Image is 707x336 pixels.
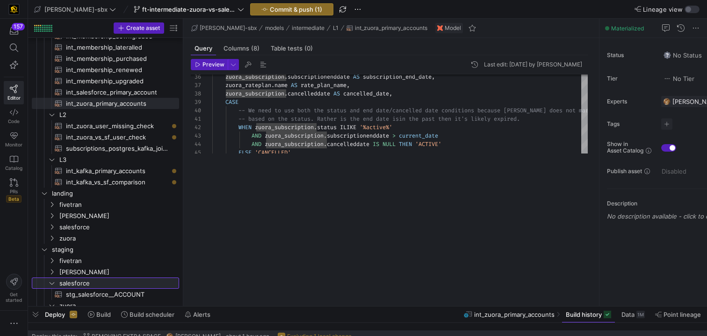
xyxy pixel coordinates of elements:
[4,81,24,104] a: Editor
[607,75,654,82] span: Tier
[252,140,261,148] span: AND
[191,98,201,106] div: 39
[324,140,327,148] span: .
[32,75,179,87] div: Press SPACE to select this row.
[32,98,179,109] div: Press SPACE to select this row.
[32,289,179,300] a: stg_salesforce__ACCOUNT​​​​​​​​​​
[32,154,179,165] div: Press SPACE to select this row.
[59,278,178,289] span: salesforce
[445,25,461,31] span: Model
[252,132,261,139] span: AND
[191,59,228,70] button: Preview
[32,244,179,255] div: Press SPACE to select this row.
[301,81,346,89] span: rate_plan_name
[66,65,168,75] span: int_membership_renewed​​​​​​​​​​
[4,104,24,128] a: Code
[265,140,324,148] span: zuora_subscription
[191,148,201,157] div: 45
[32,98,179,109] a: int_zuora_primary_accounts​​​​​​​​​​
[327,140,369,148] span: cancelleddate
[284,90,288,97] span: .
[643,6,683,13] span: Lineage view
[265,25,284,31] span: models
[661,49,704,61] button: No statusNo Status
[607,98,654,105] span: Experts
[6,292,22,303] span: Get started
[32,255,179,266] div: Press SPACE to select this row.
[114,22,164,34] button: Create asset
[437,25,443,31] img: undefined
[271,81,274,89] span: .
[333,90,340,97] span: AS
[399,132,438,139] span: current_date
[66,166,168,176] span: int_kafka_primary_accounts​​​​​​​​​​
[4,1,24,17] a: https://storage.googleapis.com/y42-prod-data-exchange/images/uAsz27BndGEK0hZWDFeOjoxA7jCwgK9jE472...
[52,188,178,199] span: landing
[382,140,396,148] span: NULL
[5,165,22,171] span: Catalog
[131,3,246,15] button: ft-intermediate-zuora-vs-salesforce-08052025
[32,64,179,75] a: int_membership_renewed​​​​​​​​​​
[399,140,412,148] span: THEN
[32,289,179,300] div: Press SPACE to select this row.
[274,81,288,89] span: name
[664,51,671,59] img: No status
[664,51,702,59] span: No Status
[4,22,24,39] button: 157
[346,81,350,89] span: ,
[355,25,427,31] span: int_zuora_primary_accounts
[389,90,392,97] span: ,
[32,143,179,154] div: Press SPACE to select this row.
[331,22,341,34] button: L1
[238,107,402,114] span: -- We need to use both the status and end date/can
[32,210,179,221] div: Press SPACE to select this row.
[66,143,168,154] span: subscriptions_postgres_kafka_joined_view​​​​​​​​​​
[32,165,179,176] div: Press SPACE to select this row.
[607,52,654,58] span: Status
[225,90,284,97] span: zuora_subscription
[32,266,179,278] div: Press SPACE to select this row.
[32,233,179,244] div: Press SPACE to select this row.
[66,121,168,131] span: int_zuora_user_missing_check​​​​​​​​​​
[32,131,179,143] div: Press SPACE to select this row.
[32,120,179,131] a: int_zuora_user_missing_check​​​​​​​​​​
[664,75,694,82] span: No Tier
[59,222,178,233] span: salesforce
[304,45,313,51] span: (0)
[415,140,441,148] span: 'ACTIVE'
[32,120,179,131] div: Press SPACE to select this row.
[317,124,337,131] span: status
[611,25,644,32] span: Materialized
[32,53,179,64] a: int_membership_purchased​​​​​​​​​​
[189,22,259,34] button: [PERSON_NAME]-sbx
[59,110,178,120] span: L2
[32,188,179,199] div: Press SPACE to select this row.
[6,195,22,203] span: Beta
[66,53,168,64] span: int_membership_purchased​​​​​​​​​​
[32,53,179,64] div: Press SPACE to select this row.
[59,300,178,311] span: zuora
[664,75,671,82] img: No tier
[32,221,179,233] div: Press SPACE to select this row.
[191,115,201,123] div: 41
[32,199,179,210] div: Press SPACE to select this row.
[59,211,178,221] span: [PERSON_NAME]
[32,176,179,188] div: Press SPACE to select this row.
[66,76,168,87] span: int_membership_upgraded​​​​​​​​​​
[66,87,168,98] span: int_salesforce_primary_account​​​​​​​​​​
[52,244,178,255] span: staging
[66,289,168,300] span: stg_salesforce__ACCOUNT​​​​​​​​​​
[32,75,179,87] a: int_membership_upgraded​​​​​​​​​​
[324,132,327,139] span: .
[271,45,313,51] span: Table tests
[9,5,19,14] img: https://storage.googleapis.com/y42-prod-data-exchange/images/uAsz27BndGEK0hZWDFeOjoxA7jCwgK9jE472...
[32,87,179,98] a: int_salesforce_primary_account​​​​​​​​​​
[314,124,317,131] span: .
[289,22,327,34] button: intermediate
[4,151,24,175] a: Catalog
[59,256,178,266] span: fivetran
[373,140,379,148] span: IS
[4,128,24,151] a: Monitor
[238,115,399,123] span: -- based on the status. Rather is the end date is
[225,98,238,106] span: CASE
